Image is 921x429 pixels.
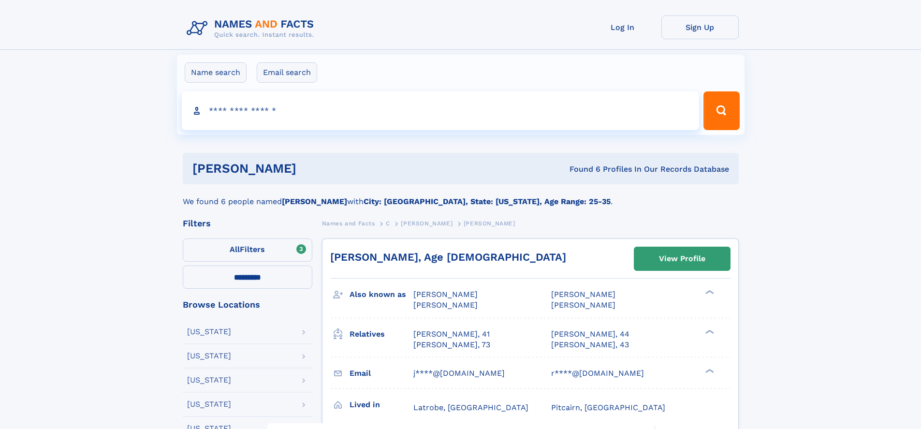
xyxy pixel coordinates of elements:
img: Logo Names and Facts [183,15,322,42]
div: ❯ [703,328,715,335]
span: [PERSON_NAME] [551,290,615,299]
h3: Email [350,365,413,382]
div: [US_STATE] [187,352,231,360]
div: Filters [183,219,312,228]
h1: [PERSON_NAME] [192,163,433,175]
div: [US_STATE] [187,400,231,408]
h3: Also known as [350,286,413,303]
span: Latrobe, [GEOGRAPHIC_DATA] [413,403,528,412]
div: Found 6 Profiles In Our Records Database [433,164,729,175]
label: Email search [257,62,317,83]
span: [PERSON_NAME] [413,300,478,310]
a: [PERSON_NAME], Age [DEMOGRAPHIC_DATA] [330,251,566,263]
div: ❯ [703,289,715,296]
span: [PERSON_NAME] [413,290,478,299]
div: We found 6 people named with . [183,184,739,207]
a: [PERSON_NAME], 73 [413,340,490,350]
span: [PERSON_NAME] [401,220,453,227]
b: City: [GEOGRAPHIC_DATA], State: [US_STATE], Age Range: 25-35 [364,197,611,206]
b: [PERSON_NAME] [282,197,347,206]
a: [PERSON_NAME], 43 [551,340,629,350]
h3: Lived in [350,397,413,413]
a: [PERSON_NAME] [401,217,453,229]
label: Name search [185,62,247,83]
a: C [386,217,390,229]
label: Filters [183,238,312,262]
div: ❯ [703,368,715,374]
button: Search Button [703,91,739,130]
a: Names and Facts [322,217,375,229]
a: [PERSON_NAME], 41 [413,329,490,340]
div: Browse Locations [183,300,312,309]
div: [US_STATE] [187,328,231,336]
span: Pitcairn, [GEOGRAPHIC_DATA] [551,403,665,412]
input: search input [182,91,700,130]
div: View Profile [659,248,705,270]
a: Sign Up [661,15,739,39]
div: [US_STATE] [187,376,231,384]
span: All [230,245,240,254]
span: [PERSON_NAME] [551,300,615,310]
a: Log In [584,15,661,39]
h3: Relatives [350,326,413,342]
a: [PERSON_NAME], 44 [551,329,629,340]
span: C [386,220,390,227]
a: View Profile [634,247,730,270]
span: [PERSON_NAME] [464,220,515,227]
